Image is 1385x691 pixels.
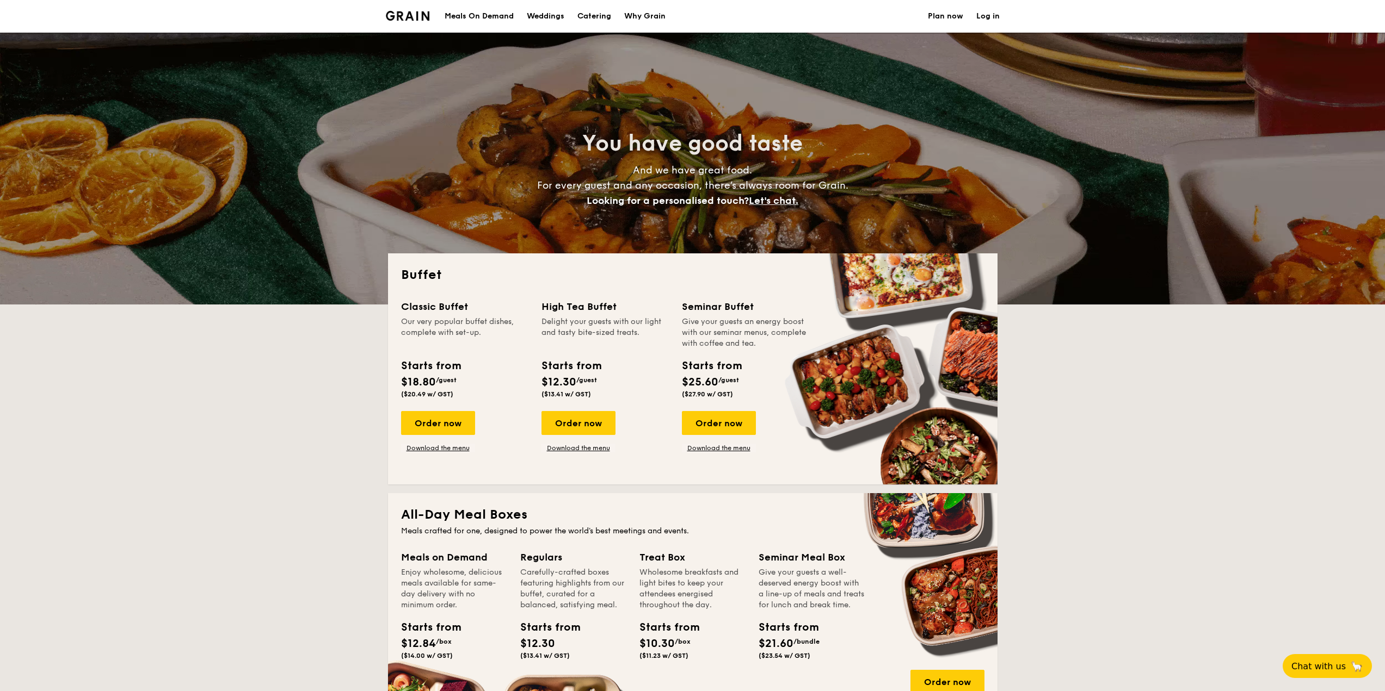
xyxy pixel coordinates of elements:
[541,299,669,314] div: High Tea Buffet
[537,164,848,207] span: And we have great food. For every guest and any occasion, there’s always room for Grain.
[675,638,691,645] span: /box
[682,411,756,435] div: Order now
[582,130,803,157] span: You have good taste
[401,652,453,659] span: ($14.00 w/ GST)
[520,637,555,650] span: $12.30
[436,638,452,645] span: /box
[541,376,576,389] span: $12.30
[401,358,460,374] div: Starts from
[401,619,450,636] div: Starts from
[401,376,436,389] span: $18.80
[401,506,984,524] h2: All-Day Meal Boxes
[682,376,718,389] span: $25.60
[401,266,984,284] h2: Buffet
[401,526,984,537] div: Meals crafted for one, designed to power the world's best meetings and events.
[587,195,749,207] span: Looking for a personalised touch?
[401,550,507,565] div: Meals on Demand
[386,11,430,21] img: Grain
[639,567,746,611] div: Wholesome breakfasts and light bites to keep your attendees energised throughout the day.
[401,299,528,314] div: Classic Buffet
[541,358,601,374] div: Starts from
[759,637,793,650] span: $21.60
[1283,654,1372,678] button: Chat with us🦙
[576,376,597,384] span: /guest
[401,637,436,650] span: $12.84
[682,444,756,452] a: Download the menu
[520,550,626,565] div: Regulars
[401,567,507,611] div: Enjoy wholesome, delicious meals available for same-day delivery with no minimum order.
[759,567,865,611] div: Give your guests a well-deserved energy boost with a line-up of meals and treats for lunch and br...
[759,652,810,659] span: ($23.54 w/ GST)
[401,316,528,349] div: Our very popular buffet dishes, complete with set-up.
[639,550,746,565] div: Treat Box
[682,390,733,398] span: ($27.90 w/ GST)
[682,358,741,374] div: Starts from
[520,567,626,611] div: Carefully-crafted boxes featuring highlights from our buffet, curated for a balanced, satisfying ...
[401,411,475,435] div: Order now
[759,550,865,565] div: Seminar Meal Box
[718,376,739,384] span: /guest
[520,652,570,659] span: ($13.41 w/ GST)
[436,376,457,384] span: /guest
[1350,660,1363,673] span: 🦙
[541,390,591,398] span: ($13.41 w/ GST)
[1291,661,1346,671] span: Chat with us
[639,619,688,636] div: Starts from
[682,299,809,314] div: Seminar Buffet
[386,11,430,21] a: Logotype
[749,195,798,207] span: Let's chat.
[682,316,809,349] div: Give your guests an energy boost with our seminar menus, complete with coffee and tea.
[541,444,615,452] a: Download the menu
[401,444,475,452] a: Download the menu
[541,316,669,349] div: Delight your guests with our light and tasty bite-sized treats.
[793,638,820,645] span: /bundle
[639,652,688,659] span: ($11.23 w/ GST)
[520,619,569,636] div: Starts from
[541,411,615,435] div: Order now
[639,637,675,650] span: $10.30
[401,390,453,398] span: ($20.49 w/ GST)
[759,619,808,636] div: Starts from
